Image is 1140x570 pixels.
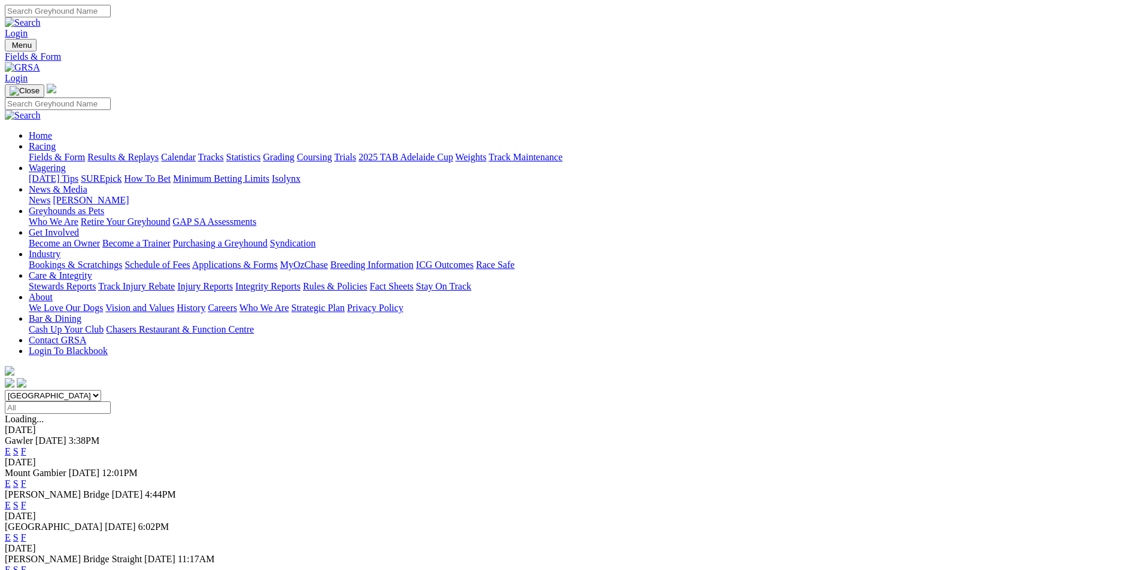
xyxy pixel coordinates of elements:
a: Applications & Forms [192,260,278,270]
span: Gawler [5,435,33,446]
a: E [5,500,11,510]
span: [DATE] [144,554,175,564]
a: Track Injury Rebate [98,281,175,291]
a: Race Safe [476,260,514,270]
button: Toggle navigation [5,39,37,51]
a: Rules & Policies [303,281,367,291]
a: News [29,195,50,205]
a: MyOzChase [280,260,328,270]
span: Menu [12,41,32,50]
a: S [13,500,19,510]
span: [DATE] [105,522,136,532]
a: S [13,478,19,489]
span: [GEOGRAPHIC_DATA] [5,522,102,532]
div: Racing [29,152,1135,163]
a: Login [5,73,28,83]
a: Who We Are [239,303,289,313]
img: Search [5,17,41,28]
a: S [13,446,19,456]
a: Retire Your Greyhound [81,217,171,227]
input: Select date [5,401,111,414]
a: F [21,500,26,510]
a: Breeding Information [330,260,414,270]
div: [DATE] [5,425,1135,435]
a: Privacy Policy [347,303,403,313]
div: News & Media [29,195,1135,206]
a: Fact Sheets [370,281,414,291]
a: Results & Replays [87,152,159,162]
a: [PERSON_NAME] [53,195,129,205]
img: facebook.svg [5,378,14,388]
div: About [29,303,1135,313]
a: S [13,532,19,542]
span: Mount Gambier [5,468,66,478]
span: [PERSON_NAME] Bridge Straight [5,554,142,564]
a: GAP SA Assessments [173,217,257,227]
span: 6:02PM [138,522,169,532]
button: Toggle navigation [5,84,44,97]
a: Injury Reports [177,281,233,291]
a: Care & Integrity [29,270,92,281]
a: F [21,478,26,489]
a: SUREpick [81,173,121,184]
div: [DATE] [5,543,1135,554]
a: Statistics [226,152,261,162]
a: About [29,292,53,302]
img: GRSA [5,62,40,73]
a: Integrity Reports [235,281,300,291]
img: twitter.svg [17,378,26,388]
img: logo-grsa-white.png [5,366,14,376]
div: Greyhounds as Pets [29,217,1135,227]
div: Wagering [29,173,1135,184]
div: Get Involved [29,238,1135,249]
div: [DATE] [5,511,1135,522]
a: Strategic Plan [291,303,345,313]
a: Get Involved [29,227,79,237]
a: ICG Outcomes [416,260,473,270]
a: 2025 TAB Adelaide Cup [358,152,453,162]
a: Syndication [270,238,315,248]
a: Become a Trainer [102,238,171,248]
a: Contact GRSA [29,335,86,345]
a: We Love Our Dogs [29,303,103,313]
input: Search [5,5,111,17]
a: Minimum Betting Limits [173,173,269,184]
span: 11:17AM [178,554,215,564]
a: Who We Are [29,217,78,227]
a: Vision and Values [105,303,174,313]
a: How To Bet [124,173,171,184]
a: Fields & Form [29,152,85,162]
a: Calendar [161,152,196,162]
a: Home [29,130,52,141]
a: Purchasing a Greyhound [173,238,267,248]
a: Cash Up Your Club [29,324,104,334]
a: F [21,446,26,456]
a: Tracks [198,152,224,162]
a: Stay On Track [416,281,471,291]
a: E [5,446,11,456]
a: E [5,532,11,542]
a: Wagering [29,163,66,173]
a: Login To Blackbook [29,346,108,356]
a: Bar & Dining [29,313,81,324]
span: [PERSON_NAME] Bridge [5,489,110,499]
span: [DATE] [69,468,100,478]
a: News & Media [29,184,87,194]
a: Stewards Reports [29,281,96,291]
a: Trials [334,152,356,162]
span: [DATE] [35,435,66,446]
a: Grading [263,152,294,162]
span: 4:44PM [145,489,176,499]
a: Weights [455,152,487,162]
img: Close [10,86,39,96]
img: logo-grsa-white.png [47,84,56,93]
img: Search [5,110,41,121]
a: Careers [208,303,237,313]
a: Greyhounds as Pets [29,206,104,216]
div: Care & Integrity [29,281,1135,292]
a: Isolynx [272,173,300,184]
a: Coursing [297,152,332,162]
a: Chasers Restaurant & Function Centre [106,324,254,334]
a: Schedule of Fees [124,260,190,270]
a: Industry [29,249,60,259]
